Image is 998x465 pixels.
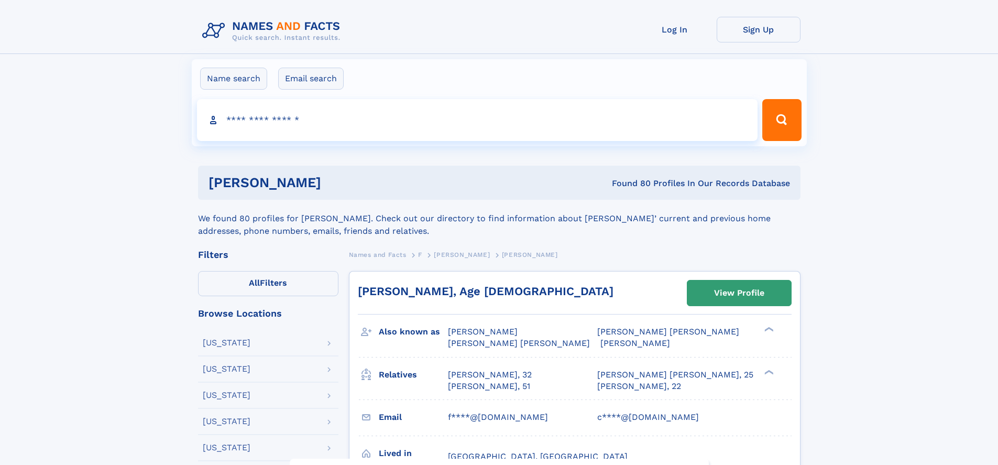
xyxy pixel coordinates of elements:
h3: Lived in [379,445,448,462]
span: [PERSON_NAME] [PERSON_NAME] [448,338,590,348]
div: ❯ [762,369,774,375]
a: [PERSON_NAME] [434,248,490,261]
button: Search Button [762,99,801,141]
a: Names and Facts [349,248,407,261]
label: Email search [278,68,344,90]
span: [PERSON_NAME] [PERSON_NAME] [597,327,739,337]
div: [US_STATE] [203,417,250,426]
label: Name search [200,68,267,90]
a: [PERSON_NAME], 22 [597,381,681,392]
a: [PERSON_NAME], Age [DEMOGRAPHIC_DATA] [358,285,613,298]
div: [US_STATE] [203,339,250,347]
div: Found 80 Profiles In Our Records Database [466,178,790,189]
label: Filters [198,271,338,296]
a: Sign Up [717,17,800,42]
div: Filters [198,250,338,259]
h3: Email [379,408,448,426]
div: [US_STATE] [203,365,250,373]
img: Logo Names and Facts [198,17,349,45]
span: [GEOGRAPHIC_DATA], [GEOGRAPHIC_DATA] [448,451,628,461]
div: [US_STATE] [203,391,250,399]
span: [PERSON_NAME] [600,338,670,348]
a: [PERSON_NAME], 51 [448,381,530,392]
span: F [418,251,422,258]
span: [PERSON_NAME] [448,327,518,337]
div: Browse Locations [198,309,338,318]
h1: [PERSON_NAME] [209,176,467,189]
h3: Relatives [379,366,448,384]
h3: Also known as [379,323,448,341]
div: View Profile [714,281,764,305]
div: ❯ [762,326,774,333]
a: [PERSON_NAME], 32 [448,369,532,381]
span: All [249,278,260,288]
a: Log In [633,17,717,42]
div: We found 80 profiles for [PERSON_NAME]. Check out our directory to find information about [PERSON... [198,200,800,237]
input: search input [197,99,758,141]
span: [PERSON_NAME] [502,251,558,258]
div: [US_STATE] [203,444,250,452]
a: F [418,248,422,261]
a: [PERSON_NAME] [PERSON_NAME], 25 [597,369,753,381]
a: View Profile [687,280,791,306]
span: [PERSON_NAME] [434,251,490,258]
